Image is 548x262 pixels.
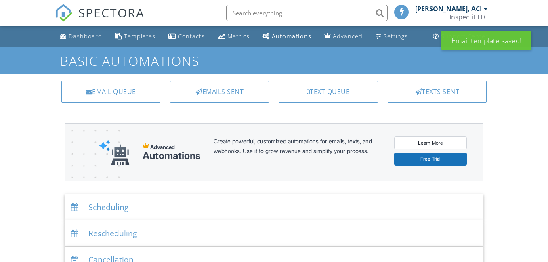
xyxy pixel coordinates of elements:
img: automations-robot-e552d721053d9e86aaf3dd9a1567a1c0d6a99a13dc70ea74ca66f792d01d7f0c.svg [99,140,130,165]
h1: Basic Automations [60,54,488,68]
div: Metrics [227,32,250,40]
img: The Best Home Inspection Software - Spectora [55,4,73,22]
div: Create powerful, customized automations for emails, texts, and webhooks. Use it to grow revenue a... [214,136,382,168]
a: Text Queue [279,81,378,103]
a: Email Queue [61,81,160,103]
a: Learn More [394,136,467,149]
div: Rescheduling [65,220,484,247]
img: advanced-banner-bg-f6ff0eecfa0ee76150a1dea9fec4b49f333892f74bc19f1b897a312d7a1b2ff3.png [65,124,120,213]
a: Support Center [430,29,491,44]
a: Metrics [214,29,253,44]
a: Free Trial [394,153,467,166]
div: Automations [143,150,201,161]
div: Settings [384,32,408,40]
a: Automations (Basic) [259,29,315,44]
a: Emails Sent [170,81,269,103]
div: Contacts [178,32,205,40]
div: [PERSON_NAME], ACI [415,5,482,13]
a: Advanced [321,29,366,44]
div: Templates [124,32,155,40]
a: Texts Sent [388,81,487,103]
div: Advanced [333,32,363,40]
input: Search everything... [226,5,388,21]
a: SPECTORA [55,11,145,28]
div: Inspectit LLC [449,13,488,21]
a: Templates [112,29,159,44]
a: Settings [372,29,411,44]
span: Advanced [150,144,175,150]
a: Dashboard [57,29,105,44]
div: Support Center [441,32,488,40]
div: Automations [272,32,311,40]
div: Dashboard [69,32,102,40]
div: Email template saved! [441,31,531,50]
span: SPECTORA [78,4,145,21]
a: Contacts [165,29,208,44]
div: Scheduling [65,194,484,220]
